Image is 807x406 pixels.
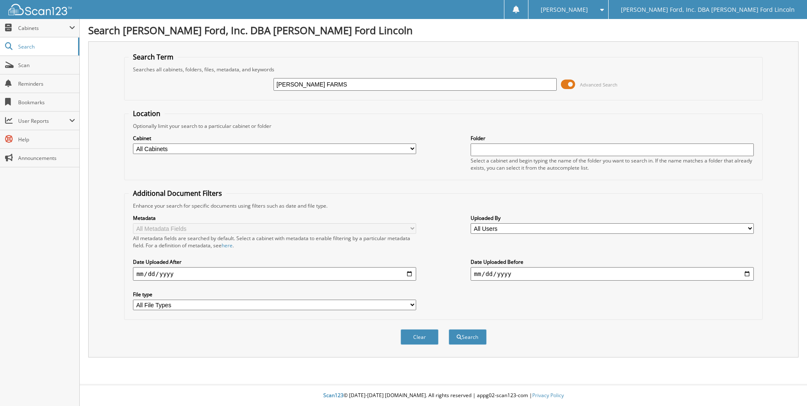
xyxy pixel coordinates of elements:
[541,7,588,12] span: [PERSON_NAME]
[80,385,807,406] div: © [DATE]-[DATE] [DOMAIN_NAME]. All rights reserved | appg02-scan123-com |
[471,135,754,142] label: Folder
[133,235,416,249] div: All metadata fields are searched by default. Select a cabinet with metadata to enable filtering b...
[8,4,72,15] img: scan123-logo-white.svg
[133,214,416,222] label: Metadata
[129,189,226,198] legend: Additional Document Filters
[133,267,416,281] input: start
[471,214,754,222] label: Uploaded By
[471,258,754,265] label: Date Uploaded Before
[129,202,758,209] div: Enhance your search for specific documents using filters such as date and file type.
[129,52,178,62] legend: Search Term
[18,154,75,162] span: Announcements
[18,43,74,50] span: Search
[323,392,344,399] span: Scan123
[88,23,799,37] h1: Search [PERSON_NAME] Ford, Inc. DBA [PERSON_NAME] Ford Lincoln
[471,267,754,281] input: end
[621,7,795,12] span: [PERSON_NAME] Ford, Inc. DBA [PERSON_NAME] Ford Lincoln
[449,329,487,345] button: Search
[133,135,416,142] label: Cabinet
[18,117,69,125] span: User Reports
[401,329,439,345] button: Clear
[18,62,75,69] span: Scan
[133,258,416,265] label: Date Uploaded After
[222,242,233,249] a: here
[18,80,75,87] span: Reminders
[129,109,165,118] legend: Location
[18,136,75,143] span: Help
[471,157,754,171] div: Select a cabinet and begin typing the name of the folder you want to search in. If the name match...
[532,392,564,399] a: Privacy Policy
[129,66,758,73] div: Searches all cabinets, folders, files, metadata, and keywords
[129,122,758,130] div: Optionally limit your search to a particular cabinet or folder
[18,24,69,32] span: Cabinets
[133,291,416,298] label: File type
[765,365,807,406] iframe: Chat Widget
[580,81,617,88] span: Advanced Search
[18,99,75,106] span: Bookmarks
